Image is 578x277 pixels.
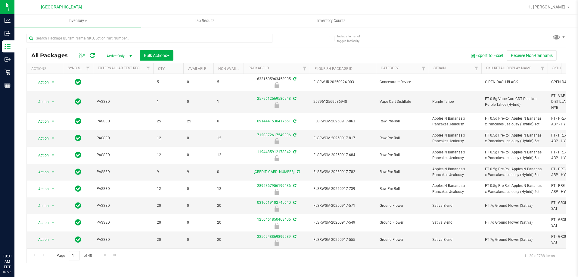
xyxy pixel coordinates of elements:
[157,220,180,225] span: 20
[157,99,180,105] span: 1
[243,206,311,212] div: Newly Received
[157,237,180,243] span: 20
[485,183,544,194] span: FT 0.5g Pre-Roll Apples N Bananas x Pancakes Jealousy (Hybrid) 5ct
[49,202,57,210] span: select
[187,99,210,105] span: 0
[33,78,49,87] span: Action
[33,98,49,106] span: Action
[527,5,567,9] span: Hi, [PERSON_NAME]!
[218,67,245,71] a: Non-Available
[187,152,210,158] span: 0
[485,203,544,209] span: FT 7g Ground Flower (Sativa)
[432,203,478,209] span: Sativa Blend
[75,218,81,227] span: In Sync
[75,184,81,193] span: In Sync
[292,119,296,123] span: Sync from Compliance System
[97,99,150,105] span: PASSED
[485,220,544,225] span: FT 7g Ground Flower (Sativa)
[313,169,372,175] span: FLSRWGM-20250917-782
[309,18,354,24] span: Inventory Counts
[296,170,300,174] span: Sync from Compliance System
[31,52,74,59] span: All Packages
[97,118,150,124] span: PASSED
[485,166,544,178] span: FT 0.5g Pre-Roll Apples N Bananas x Pancakes Jealousy (Hybrid) 5ct
[380,135,425,141] span: Raw Pre-Roll
[69,251,80,260] input: 1
[381,66,399,70] a: Category
[143,63,153,74] a: Filter
[83,63,93,74] a: Filter
[75,78,81,86] span: In Sync
[217,79,240,85] span: 5
[380,203,425,209] span: Ground Flower
[471,63,481,74] a: Filter
[313,135,372,141] span: FLSRWGM-20250917-817
[49,219,57,227] span: select
[51,251,97,260] span: Page of 40
[14,14,141,27] a: Inventory
[432,183,478,194] span: Apples N Bananas x Pancakes Jealousy
[292,77,296,81] span: Sync from Compliance System
[313,118,372,124] span: FLSRWGM-20250917-863
[97,169,150,175] span: PASSED
[538,63,548,74] a: Filter
[140,50,173,61] button: Bulk Actions
[33,202,49,210] span: Action
[157,152,180,158] span: 12
[5,69,11,75] inline-svg: Retail
[380,186,425,192] span: Raw Pre-Roll
[157,135,180,141] span: 12
[432,150,478,161] span: Apples N Bananas x Pancakes Jealousy
[254,170,294,174] a: [CREDIT_CARD_NUMBER]
[257,133,291,137] a: 7120872617549396
[257,217,291,222] a: 1256461850468405
[97,220,150,225] span: PASSED
[144,53,169,58] span: Bulk Actions
[380,79,425,85] span: Concentrate Device
[49,151,57,159] span: select
[243,223,311,229] div: Newly Received
[188,67,206,71] a: Available
[380,152,425,158] span: Raw Pre-Roll
[337,34,367,43] span: Include items not tagged for facility
[98,66,145,70] a: External Lab Test Result
[292,133,296,137] span: Sync from Compliance System
[49,78,57,87] span: select
[157,186,180,192] span: 12
[187,237,210,243] span: 0
[5,56,11,62] inline-svg: Outbound
[552,66,570,70] a: SKU Name
[217,99,240,105] span: 1
[432,166,478,178] span: Apples N Bananas x Pancakes Jealousy
[313,203,372,209] span: FLSRWGM-20250917-571
[33,134,49,143] span: Action
[5,82,11,88] inline-svg: Reports
[486,66,531,70] a: Sku Retail Display Name
[257,119,291,123] a: 6914441530417551
[6,229,24,247] iframe: Resource center
[292,200,296,205] span: Sync from Compliance System
[5,17,11,24] inline-svg: Analytics
[432,220,478,225] span: Sativa Blend
[313,237,372,243] span: FLSRWGM-20250917-555
[187,220,210,225] span: 0
[157,203,180,209] span: 20
[380,99,425,105] span: Vape Cart Distillate
[187,135,210,141] span: 0
[101,251,110,259] a: Go to the next page
[187,118,210,124] span: 25
[432,99,478,105] span: Purple Tahoe
[49,185,57,193] span: select
[14,18,141,24] span: Inventory
[485,79,544,85] span: G PEN DASH BLACK
[257,150,291,154] a: 1194485912178842
[217,135,240,141] span: 12
[257,235,291,239] a: 3256948869899589
[380,118,425,124] span: Raw Pre-Roll
[380,237,425,243] span: Ground Flower
[49,235,57,244] span: select
[243,138,311,144] div: Newly Received
[313,186,372,192] span: FLSRWGM-20250917-739
[141,14,268,27] a: Lab Results
[243,102,311,108] div: Locked due to Testing Failure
